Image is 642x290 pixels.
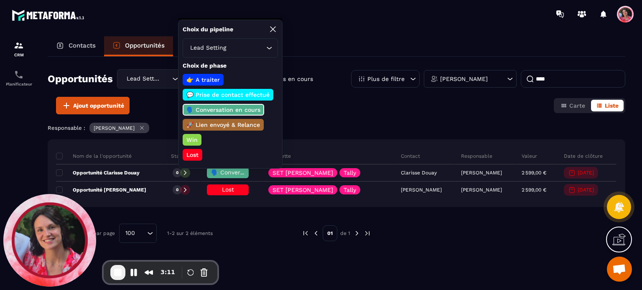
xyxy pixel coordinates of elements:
[564,153,603,159] p: Date de clôture
[183,25,233,33] p: Choix du pipeline
[167,230,213,236] p: 1-2 sur 2 éléments
[222,186,234,193] span: Lost
[312,229,320,237] img: prev
[340,230,350,237] p: de 1
[2,53,36,57] p: CRM
[461,187,502,193] p: [PERSON_NAME]
[56,169,140,176] p: Opportunité Clarisse Douay
[176,170,178,176] p: 0
[578,187,594,193] p: [DATE]
[48,36,104,56] a: Contacts
[48,71,113,87] h2: Opportunités
[162,74,170,83] input: Search for option
[257,75,313,83] p: 2 affaire s en cours
[185,106,262,114] p: 🗣️ Conversation en cours
[188,43,228,53] span: Lead Setting
[344,170,356,176] p: Tally
[183,62,278,70] p: Choix de phase
[185,121,261,129] p: 🚀 Lien envoyé & Relance
[14,40,24,50] img: formation
[48,125,85,131] p: Responsable :
[228,43,264,53] input: Search for option
[138,229,145,238] input: Search for option
[578,170,594,176] p: [DATE]
[176,187,178,193] p: 0
[185,91,271,99] p: 💬 Prise de contact effectué
[569,102,585,109] span: Carte
[14,70,24,80] img: scheduler
[2,63,36,93] a: schedulerschedulerPlanificateur
[94,125,135,131] p: [PERSON_NAME]
[125,42,165,49] p: Opportunités
[273,187,333,193] p: SET [PERSON_NAME]
[2,34,36,63] a: formationformationCRM
[555,100,590,111] button: Carte
[461,153,492,159] p: Responsable
[522,187,546,193] p: 2 599,00 €
[2,82,36,86] p: Planificateur
[522,170,546,176] p: 2 599,00 €
[211,169,285,176] span: 🗣️ Conversation en cours
[183,38,278,58] div: Search for option
[185,151,200,159] p: Lost
[591,100,624,111] button: Liste
[344,187,356,193] p: Tally
[125,74,162,83] span: Lead Setting
[12,8,87,23] img: logo
[104,36,173,56] a: Opportunités
[440,76,488,82] p: [PERSON_NAME]
[302,229,309,237] img: prev
[461,170,502,176] p: [PERSON_NAME]
[185,136,199,144] p: Win
[173,36,224,56] a: Tâches
[605,102,619,109] span: Liste
[401,153,420,159] p: Contact
[69,42,96,49] p: Contacts
[56,97,130,114] button: Ajout opportunité
[185,76,221,84] p: 👉 A traiter
[364,229,371,237] img: next
[367,76,405,82] p: Plus de filtre
[353,229,361,237] img: next
[522,153,537,159] p: Valeur
[273,170,333,176] p: SET [PERSON_NAME]
[73,101,124,110] span: Ajout opportunité
[117,69,205,88] div: Search for option
[607,257,632,282] div: Ouvrir le chat
[171,153,186,159] p: Statut
[56,187,146,193] p: Opportunité [PERSON_NAME]
[122,229,138,238] span: 100
[56,153,132,159] p: Nom de la l'opportunité
[323,225,337,241] p: 01
[119,224,157,243] div: Search for option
